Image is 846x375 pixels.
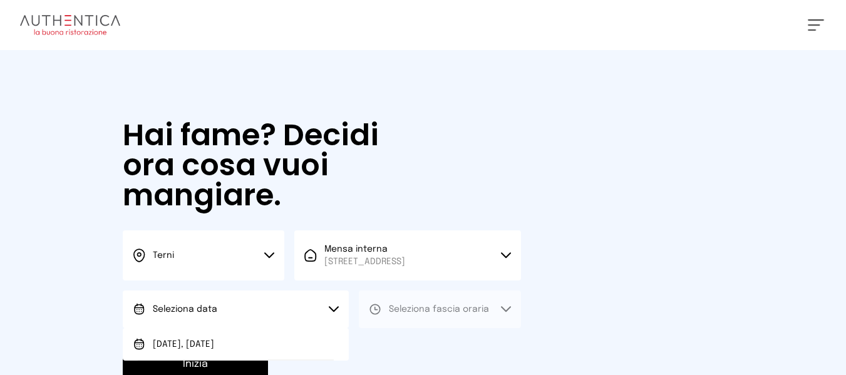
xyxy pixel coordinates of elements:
[389,305,489,314] span: Seleziona fascia oraria
[123,290,349,328] button: Seleziona data
[359,290,520,328] button: Seleziona fascia oraria
[153,305,217,314] span: Seleziona data
[153,338,214,351] span: [DATE], [DATE]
